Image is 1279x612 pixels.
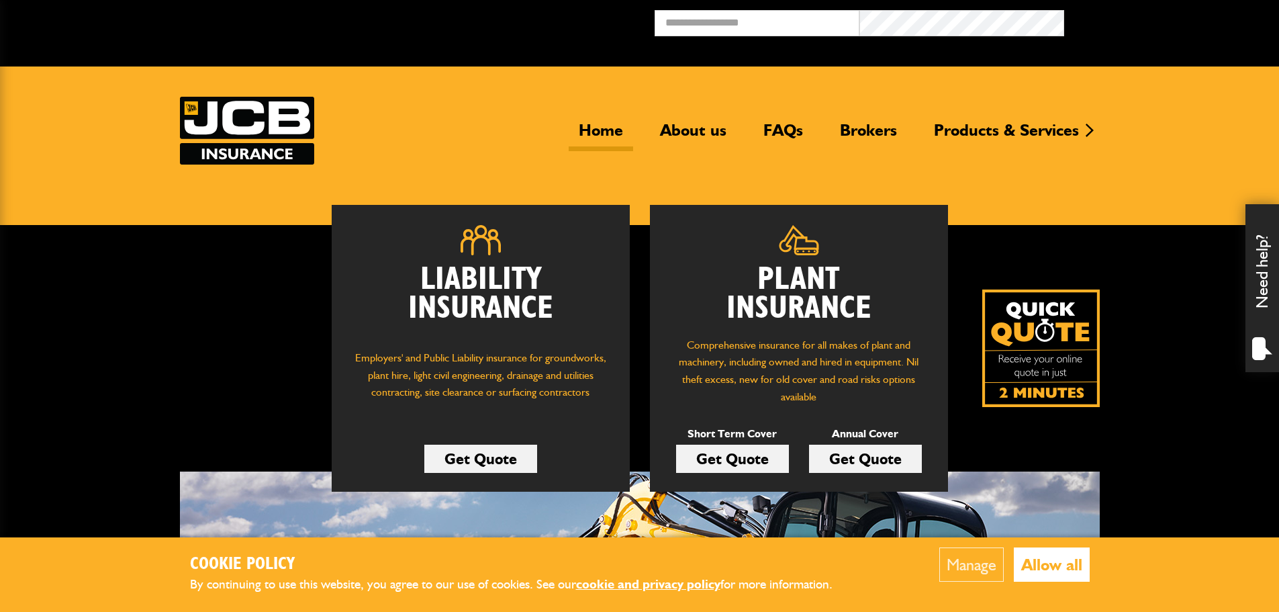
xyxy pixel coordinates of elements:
p: Employers' and Public Liability insurance for groundworks, plant hire, light civil engineering, d... [352,349,610,414]
a: About us [650,120,737,151]
img: Quick Quote [982,290,1100,407]
h2: Plant Insurance [670,265,928,323]
h2: Liability Insurance [352,265,610,337]
a: Get Quote [424,445,537,473]
a: Products & Services [924,120,1089,151]
a: Get your insurance quote isn just 2-minutes [982,290,1100,407]
p: By continuing to use this website, you agree to our use of cookies. See our for more information. [190,574,855,595]
p: Short Term Cover [676,425,789,443]
a: Get Quote [809,445,922,473]
a: JCB Insurance Services [180,97,314,165]
div: Need help? [1245,204,1279,372]
a: Get Quote [676,445,789,473]
button: Allow all [1014,548,1090,582]
a: Home [569,120,633,151]
h2: Cookie Policy [190,554,855,575]
a: cookie and privacy policy [576,576,720,592]
a: FAQs [753,120,813,151]
p: Comprehensive insurance for all makes of plant and machinery, including owned and hired in equipm... [670,337,928,405]
a: Brokers [830,120,907,151]
button: Broker Login [1064,10,1269,31]
p: Annual Cover [809,425,922,443]
button: Manage [939,548,1004,582]
img: JCB Insurance Services logo [180,97,314,165]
